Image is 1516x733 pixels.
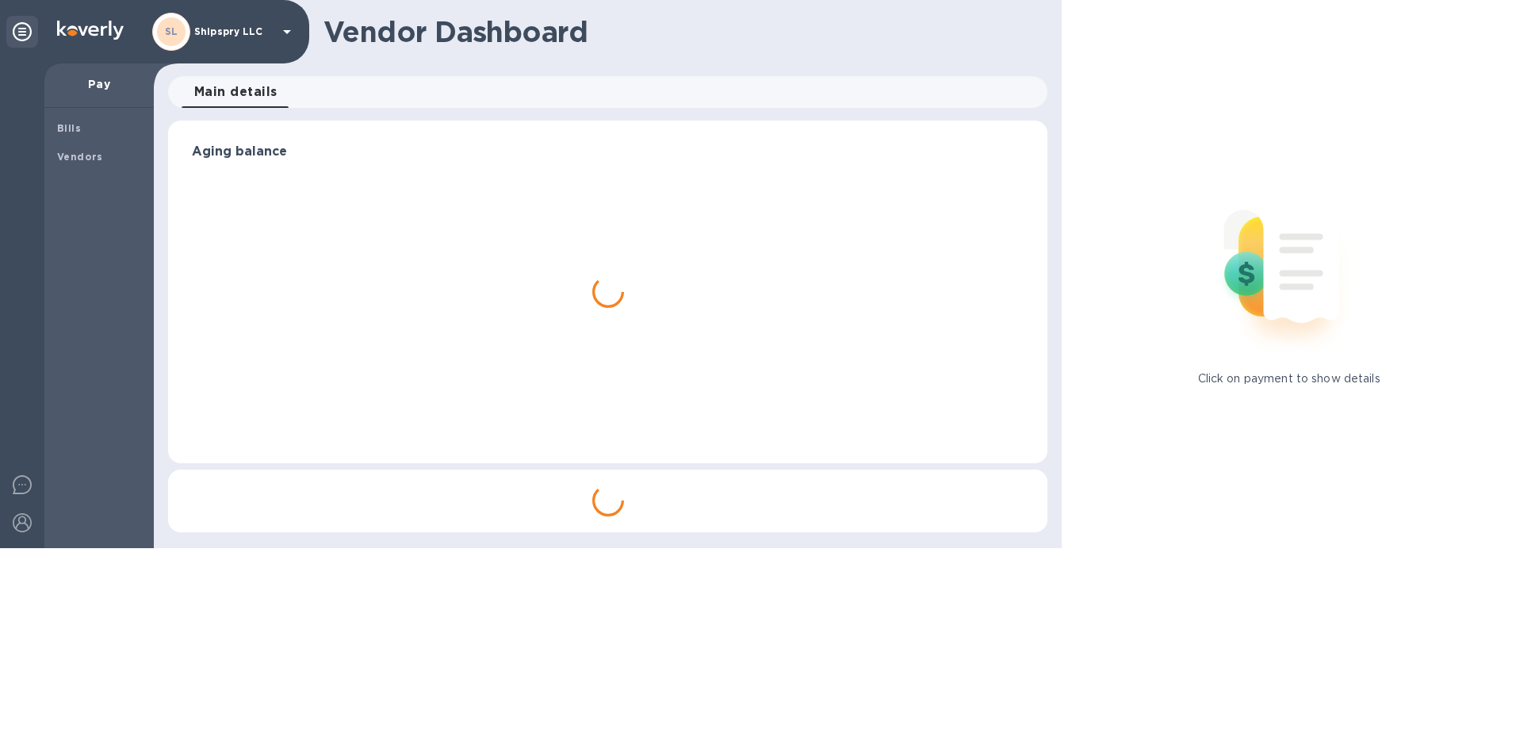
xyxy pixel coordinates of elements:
p: Click on payment to show details [1198,370,1380,387]
p: Pay [57,76,141,92]
img: Logo [57,21,124,40]
b: Bills [57,122,81,134]
h1: Vendor Dashboard [323,15,1036,48]
b: Vendors [57,151,103,163]
span: Main details [194,81,278,103]
b: SL [165,25,178,37]
h3: Aging balance [192,144,1024,159]
p: Shipspry LLC [194,26,274,37]
div: Unpin categories [6,16,38,48]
